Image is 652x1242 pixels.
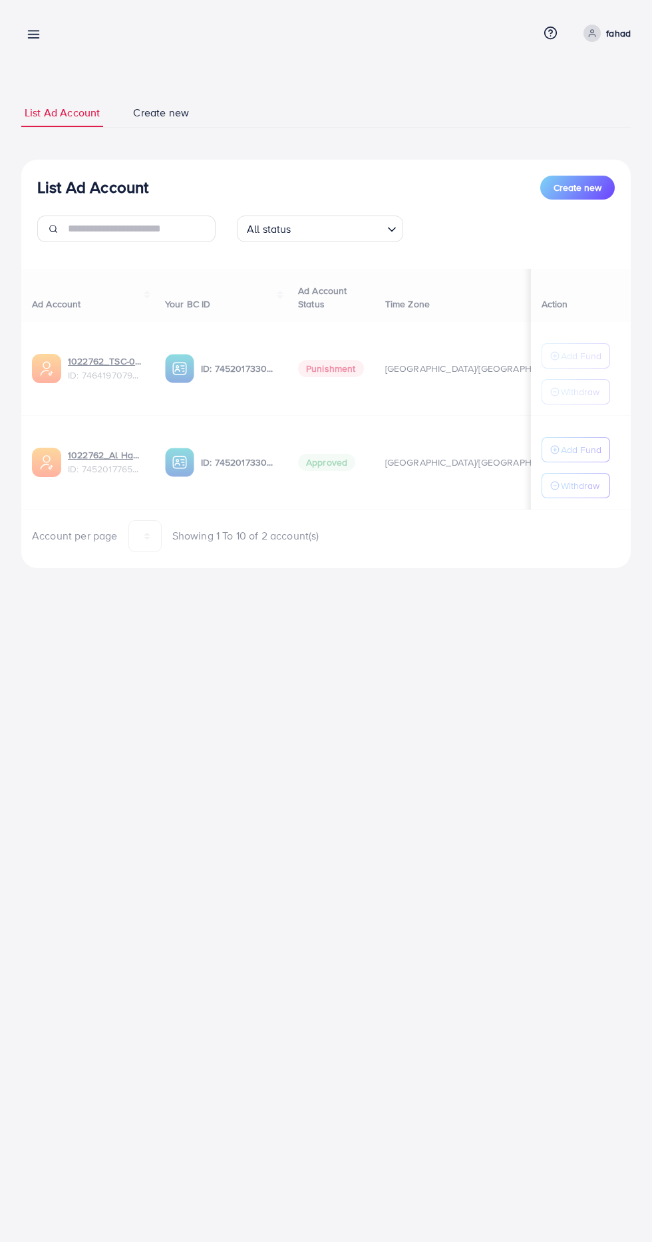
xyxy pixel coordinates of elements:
[578,25,631,42] a: fahad
[25,105,100,120] span: List Ad Account
[554,181,601,194] span: Create new
[606,25,631,41] p: fahad
[540,176,615,200] button: Create new
[37,178,148,197] h3: List Ad Account
[244,220,294,239] span: All status
[133,105,189,120] span: Create new
[237,216,403,242] div: Search for option
[295,217,382,239] input: Search for option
